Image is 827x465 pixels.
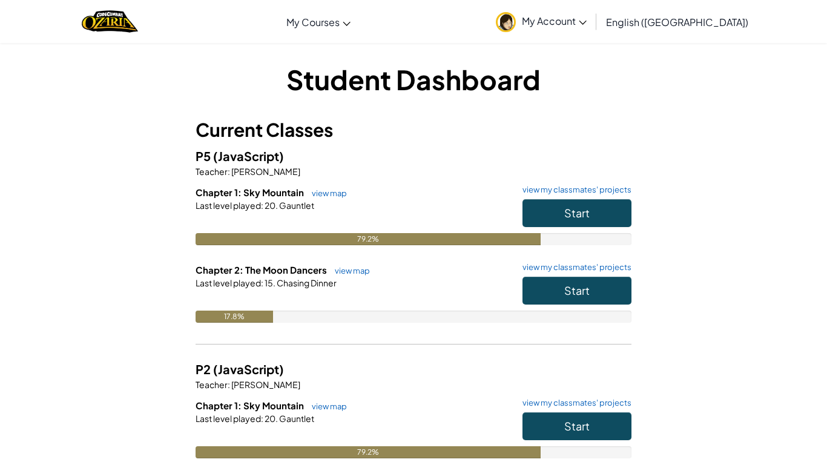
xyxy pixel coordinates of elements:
[306,401,347,411] a: view map
[329,266,370,275] a: view map
[606,16,748,28] span: English ([GEOGRAPHIC_DATA])
[522,15,587,27] span: My Account
[196,186,306,198] span: Chapter 1: Sky Mountain
[196,311,273,323] div: 17.8%
[564,419,590,433] span: Start
[278,413,314,424] span: Gauntlet
[261,200,263,211] span: :
[230,379,300,390] span: [PERSON_NAME]
[261,277,263,288] span: :
[196,166,228,177] span: Teacher
[516,399,631,407] a: view my classmates' projects
[196,413,261,424] span: Last level played
[516,263,631,271] a: view my classmates' projects
[228,379,230,390] span: :
[522,277,631,305] button: Start
[213,361,284,377] span: (JavaScript)
[82,9,138,34] img: Home
[286,16,340,28] span: My Courses
[196,116,631,143] h3: Current Classes
[196,361,213,377] span: P2
[196,379,228,390] span: Teacher
[196,148,213,163] span: P5
[490,2,593,41] a: My Account
[564,283,590,297] span: Start
[278,200,314,211] span: Gauntlet
[263,277,275,288] span: 15.
[496,12,516,32] img: avatar
[263,200,278,211] span: 20.
[306,188,347,198] a: view map
[196,446,541,458] div: 79.2%
[263,413,278,424] span: 20.
[261,413,263,424] span: :
[228,166,230,177] span: :
[280,5,357,38] a: My Courses
[275,277,337,288] span: Chasing Dinner
[196,233,541,245] div: 79.2%
[516,186,631,194] a: view my classmates' projects
[230,166,300,177] span: [PERSON_NAME]
[564,206,590,220] span: Start
[196,400,306,411] span: Chapter 1: Sky Mountain
[196,200,261,211] span: Last level played
[522,199,631,227] button: Start
[522,412,631,440] button: Start
[600,5,754,38] a: English ([GEOGRAPHIC_DATA])
[196,264,329,275] span: Chapter 2: The Moon Dancers
[196,61,631,98] h1: Student Dashboard
[213,148,284,163] span: (JavaScript)
[196,277,261,288] span: Last level played
[82,9,138,34] a: Ozaria by CodeCombat logo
